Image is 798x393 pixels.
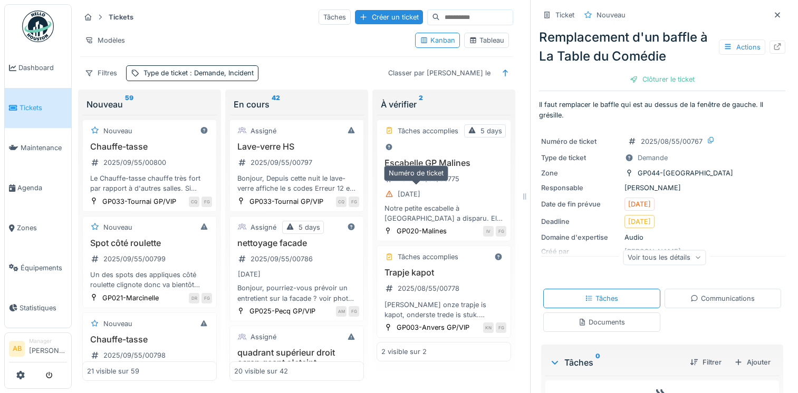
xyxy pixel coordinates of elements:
[80,65,122,81] div: Filtres
[578,317,625,327] div: Documents
[5,88,71,128] a: Tickets
[381,158,506,168] h3: Escabelle GP Malines
[103,222,132,232] div: Nouveau
[249,306,315,316] div: GP025-Pecq GP/VIP
[87,270,212,290] div: Un des spots des appliques côté roulette clignote donc va bientôt "lacher"
[383,65,495,81] div: Classer par [PERSON_NAME] le
[5,48,71,88] a: Dashboard
[103,350,166,360] div: 2025/09/55/00798
[103,319,132,329] div: Nouveau
[595,356,600,369] sup: 0
[87,238,212,248] h3: Spot côté roulette
[336,306,347,317] div: AM
[189,293,199,303] div: DR
[125,98,133,111] sup: 59
[355,10,423,24] div: Créer un ticket
[272,98,280,111] sup: 42
[234,348,359,368] h3: quadrant supérieur droit ecran geant s'eteint
[21,263,67,273] span: Équipements
[87,173,212,193] div: Le Chauffe-tasse chauffe très fort par rapport à d'autres salles. Si possible de régler la tempér...
[234,238,359,248] h3: nettoyage facade
[234,173,359,193] div: Bonjour, Depuis cette nuit le lave-verre affiche le s codes Erreur 12 et Erreur 14. Impossible de...
[381,347,427,357] div: 2 visible sur 2
[496,322,506,333] div: FG
[541,153,620,163] div: Type de ticket
[480,126,502,136] div: 5 days
[623,250,706,265] div: Voir tous les détails
[234,366,288,376] div: 20 visible sur 42
[103,158,166,168] div: 2025/09/55/00800
[690,293,755,303] div: Communications
[87,366,139,376] div: 21 visible sur 59
[249,196,323,207] div: GP033-Tournai GP/VIP
[17,183,67,193] span: Agenda
[5,208,71,248] a: Zones
[143,68,254,78] div: Type de ticket
[234,98,360,111] div: En cours
[251,158,312,168] div: 2025/09/55/00797
[483,226,494,237] div: IV
[730,355,775,369] div: Ajouter
[381,268,506,278] h3: Trapje kapot
[20,303,67,313] span: Statistiques
[22,11,54,42] img: Badge_color-CXgf-gQk.svg
[398,283,459,293] div: 2025/08/55/00778
[555,10,574,20] div: Ticket
[188,69,254,77] span: : Demande, Incident
[238,269,261,279] div: [DATE]
[319,9,351,25] div: Tâches
[336,196,347,207] div: CQ
[251,254,313,264] div: 2025/09/55/00786
[381,300,506,320] div: [PERSON_NAME] onze trapje is kapot, onderste trede is stuk. Mogen wij a.u.b. een nieuwe trapje he...
[381,98,507,111] div: À vérifier
[496,226,506,237] div: FG
[398,252,458,262] div: Tâches accomplies
[539,28,785,66] div: Remplacement d'un baffle à La Table du Comédie
[251,126,276,136] div: Assigné
[5,168,71,208] a: Agenda
[398,126,458,136] div: Tâches accomplies
[5,248,71,288] a: Équipements
[638,153,668,163] div: Demande
[86,98,213,111] div: Nouveau
[87,142,212,152] h3: Chauffe-tasse
[80,33,130,48] div: Modèles
[469,35,504,45] div: Tableau
[397,226,447,236] div: GP020-Malines
[719,40,765,55] div: Actions
[87,335,212,345] h3: Chauffe-tasse
[419,98,423,111] sup: 2
[628,217,651,227] div: [DATE]
[251,332,276,342] div: Assigné
[104,12,138,22] strong: Tickets
[29,337,67,345] div: Manager
[541,232,783,242] div: Audio
[201,196,212,207] div: FG
[626,72,699,86] div: Clôturer le ticket
[483,322,494,333] div: KN
[541,136,620,146] div: Numéro de ticket
[189,196,199,207] div: CQ
[251,222,276,232] div: Assigné
[597,10,626,20] div: Nouveau
[9,337,67,362] a: AB Manager[PERSON_NAME]
[541,232,620,242] div: Domaine d'expertise
[384,165,448,181] div: Numéro de ticket
[550,356,681,369] div: Tâches
[234,283,359,303] div: Bonjour, pourriez-vous prévoir un entretient sur la facade ? voir photo bien à vous
[201,293,212,303] div: FG
[103,254,166,264] div: 2025/09/55/00799
[641,136,703,146] div: 2025/08/55/00767
[628,199,651,209] div: [DATE]
[18,63,67,73] span: Dashboard
[541,217,620,227] div: Deadline
[541,183,620,193] div: Responsable
[29,337,67,360] li: [PERSON_NAME]
[5,288,71,328] a: Statistiques
[102,196,176,207] div: GP033-Tournai GP/VIP
[9,341,25,357] li: AB
[102,293,159,303] div: GP021-Marcinelle
[349,196,359,207] div: FG
[103,126,132,136] div: Nouveau
[21,143,67,153] span: Maintenance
